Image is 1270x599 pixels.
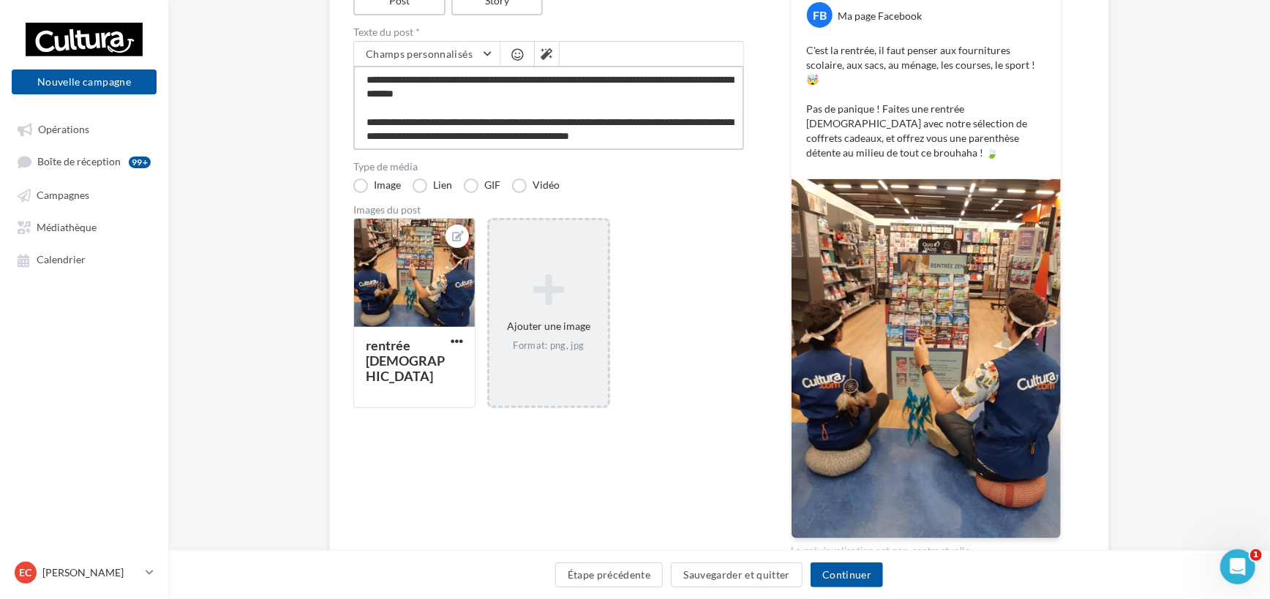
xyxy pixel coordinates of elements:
div: Ma page Facebook [838,9,922,23]
div: Images du post [353,205,744,215]
label: Lien [413,178,452,193]
span: Campagnes [37,189,89,201]
div: rentrée [DEMOGRAPHIC_DATA] [366,337,445,384]
span: Médiathèque [37,221,97,233]
label: Image [353,178,401,193]
div: 99+ [129,157,151,168]
label: Texte du post * [353,27,744,37]
span: Boîte de réception [37,156,121,168]
span: EC [20,565,32,580]
span: Calendrier [37,254,86,266]
a: Boîte de réception99+ [9,148,159,175]
button: Étape précédente [555,562,664,587]
button: Sauvegarder et quitter [671,562,803,587]
label: Type de média [353,162,744,172]
button: Continuer [811,562,883,587]
span: Opérations [38,123,89,135]
iframe: Intercom live chat [1220,549,1255,584]
div: La prévisualisation est non-contractuelle [791,539,1062,558]
span: Champs personnalisés [366,48,473,60]
div: FB [807,2,833,28]
span: 1 [1250,549,1262,561]
a: Campagnes [9,181,159,208]
button: Champs personnalisés [354,42,500,67]
label: GIF [464,178,500,193]
a: EC [PERSON_NAME] [12,559,157,587]
label: Vidéo [512,178,560,193]
a: Calendrier [9,246,159,272]
a: Opérations [9,116,159,142]
p: [PERSON_NAME] [42,565,140,580]
button: Nouvelle campagne [12,69,157,94]
a: Médiathèque [9,214,159,240]
p: C'est la rentrée, il faut penser aux fournitures scolaire, aux sacs, au ménage, les courses, le s... [806,43,1046,160]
